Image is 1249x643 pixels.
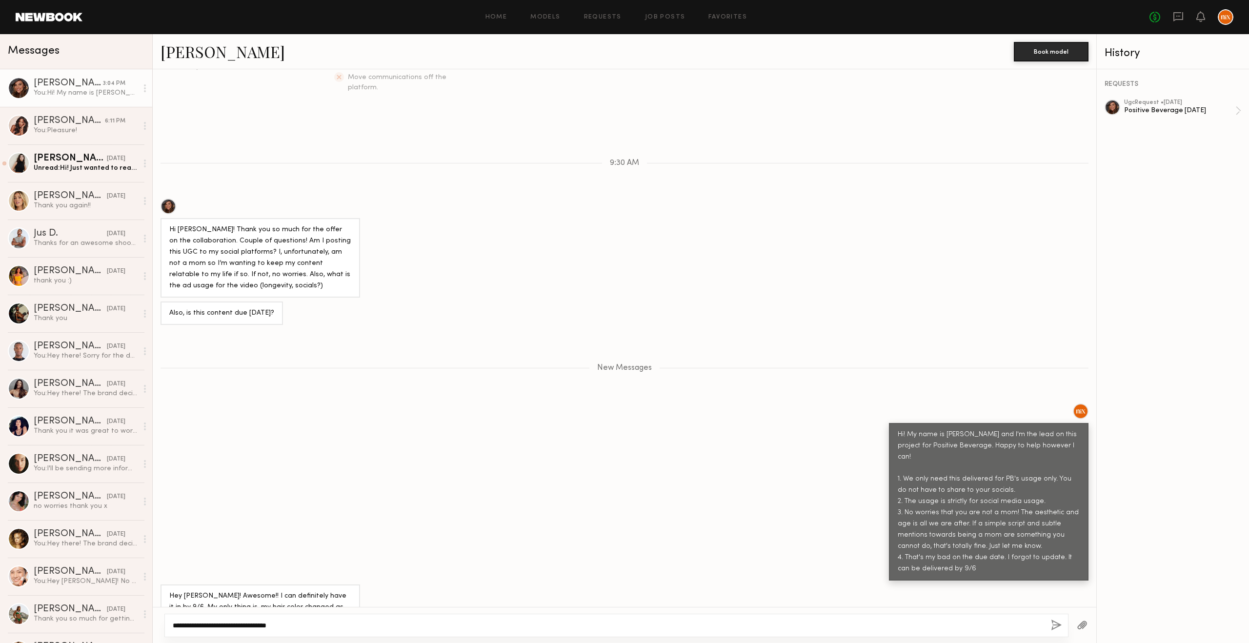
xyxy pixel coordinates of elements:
span: Move communications off the platform. [348,74,446,91]
div: [PERSON_NAME] [34,604,107,614]
div: Thank you again!! [34,201,138,210]
div: You: Hey [PERSON_NAME]! No worries at all. The brand decided to move forward with a different mod... [34,577,138,586]
div: Hi! My name is [PERSON_NAME] and I'm the lead on this project for Positive Beverage. Happy to hel... [898,429,1080,575]
div: Thank you [34,314,138,323]
div: [PERSON_NAME] [34,191,107,201]
div: [DATE] [107,192,125,201]
div: [DATE] [107,605,125,614]
div: [PERSON_NAME] [34,567,107,577]
a: Job Posts [645,14,685,20]
div: [PERSON_NAME] [34,492,107,502]
div: [PERSON_NAME] [34,417,107,426]
div: You: Hey there! The brand decided to move forward with a different model, but we will keep you on... [34,539,138,548]
div: [DATE] [107,154,125,163]
div: ugc Request • [DATE] [1124,100,1235,106]
a: ugcRequest •[DATE]Positive Beverage [DATE] [1124,100,1241,122]
div: 3:04 PM [103,79,125,88]
div: [PERSON_NAME] [34,304,107,314]
div: History [1105,48,1241,59]
div: You: I'll be sending more information [DATE]. Have a great rest of your week! [34,464,138,473]
div: [DATE] [107,530,125,539]
div: You: Hey there! Sorry for the delay. The brand decided to move forward with a different model, bu... [34,351,138,361]
div: Positive Beverage [DATE] [1124,106,1235,115]
div: [PERSON_NAME] [34,454,107,464]
a: Requests [584,14,622,20]
div: [DATE] [107,417,125,426]
div: Jus D. [34,229,107,239]
a: [PERSON_NAME] [161,41,285,62]
div: [PERSON_NAME] [34,79,103,88]
span: Messages [8,45,60,57]
div: Unread: Hi! Just wanted to reach out to notify you that I am back in town and would love to work ... [34,163,138,173]
a: Book model [1014,47,1088,55]
div: [PERSON_NAME] [34,529,107,539]
div: [PERSON_NAME] [34,379,107,389]
a: Home [485,14,507,20]
span: New Messages [597,364,652,372]
div: [DATE] [107,455,125,464]
div: [DATE] [107,492,125,502]
div: You: Hi! My name is [PERSON_NAME] and I'm the lead on this project for Positive Beverage. Happy t... [34,88,138,98]
div: thank you :) [34,276,138,285]
a: Models [530,14,560,20]
div: Hi [PERSON_NAME]! Thank you so much for the offer on the collaboration. Couple of questions! Am I... [169,224,351,292]
div: Hey [PERSON_NAME]! Awesome!! I can definitely have it in by 9/6. My only thing is, my hair color ... [169,591,351,624]
div: [DATE] [107,342,125,351]
div: You: Pleasure! [34,126,138,135]
div: [DATE] [107,229,125,239]
div: [PERSON_NAME] [34,116,105,126]
div: [DATE] [107,380,125,389]
div: [PERSON_NAME] [34,342,107,351]
div: Thank you so much for getting back to me! [34,614,138,623]
span: 9:30 AM [610,159,639,167]
div: Thank you it was great to work with you guys [34,426,138,436]
div: REQUESTS [1105,81,1241,88]
div: [DATE] [107,267,125,276]
div: 6:11 PM [105,117,125,126]
div: Thanks for an awesome shoot! Cant wait to make it happen again! [34,239,138,248]
button: Book model [1014,42,1088,61]
div: [DATE] [107,567,125,577]
div: Also, is this content due [DATE]? [169,308,274,319]
div: [DATE] [107,304,125,314]
a: Favorites [708,14,747,20]
div: [PERSON_NAME] [34,266,107,276]
div: [PERSON_NAME] [34,154,107,163]
div: no worries thank you x [34,502,138,511]
div: You: Hey there! The brand decided to move forward with a different model, but we will keep you on... [34,389,138,398]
